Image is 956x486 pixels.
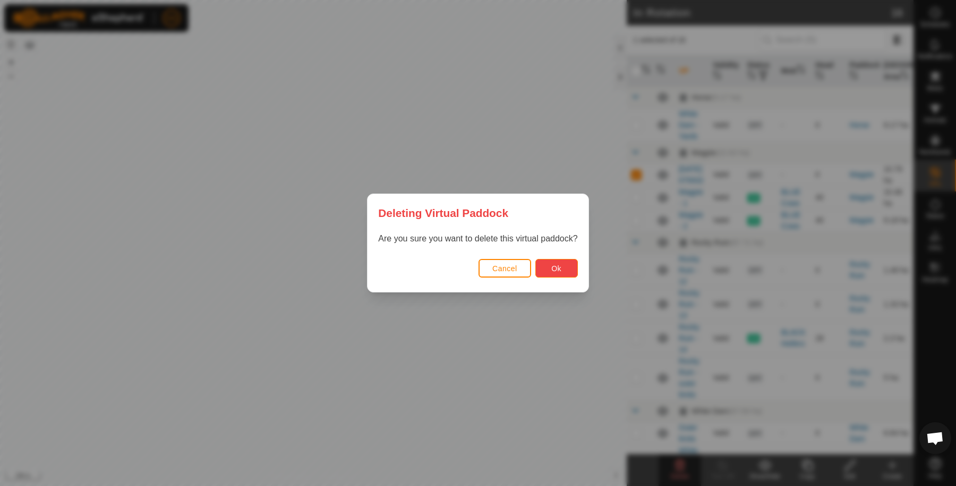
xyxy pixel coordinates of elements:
span: Cancel [492,264,517,273]
button: Ok [535,259,578,278]
div: Open chat [919,422,951,454]
span: Deleting Virtual Paddock [378,205,508,221]
button: Cancel [479,259,531,278]
span: Ok [551,264,561,273]
p: Are you sure you want to delete this virtual paddock? [378,232,577,245]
